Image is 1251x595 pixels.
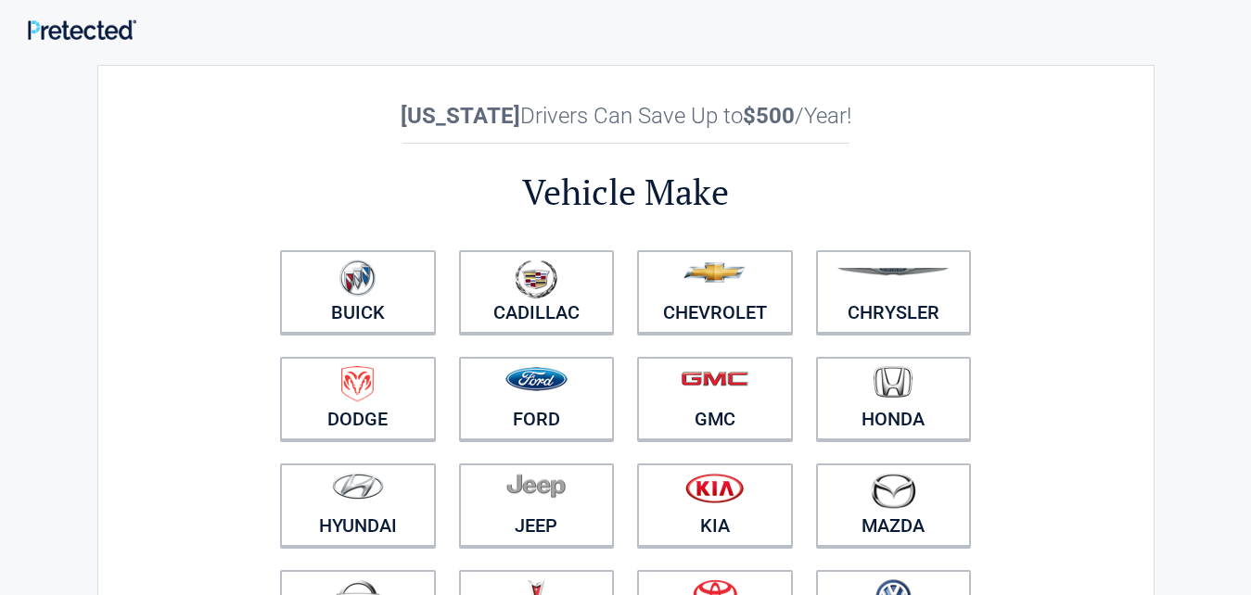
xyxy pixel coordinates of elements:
[506,473,566,499] img: jeep
[816,357,972,440] a: Honda
[681,371,748,386] img: gmc
[401,103,520,129] b: [US_STATE]
[28,19,136,39] img: Main Logo
[332,473,384,500] img: hyundai
[459,250,615,334] a: Cadillac
[685,473,744,503] img: kia
[870,473,916,509] img: mazda
[269,103,983,129] h2: Drivers Can Save Up to /Year
[459,357,615,440] a: Ford
[515,260,557,298] img: cadillac
[341,366,374,402] img: dodge
[280,357,436,440] a: Dodge
[505,367,568,391] img: ford
[743,103,795,129] b: $500
[874,366,913,399] img: honda
[637,357,793,440] a: GMC
[836,268,950,276] img: chrysler
[459,463,615,547] a: Jeep
[816,250,972,334] a: Chrysler
[280,463,436,547] a: Hyundai
[339,260,376,297] img: buick
[683,262,746,283] img: chevrolet
[637,463,793,547] a: Kia
[269,169,983,216] h2: Vehicle Make
[637,250,793,334] a: Chevrolet
[816,463,972,547] a: Mazda
[280,250,436,334] a: Buick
